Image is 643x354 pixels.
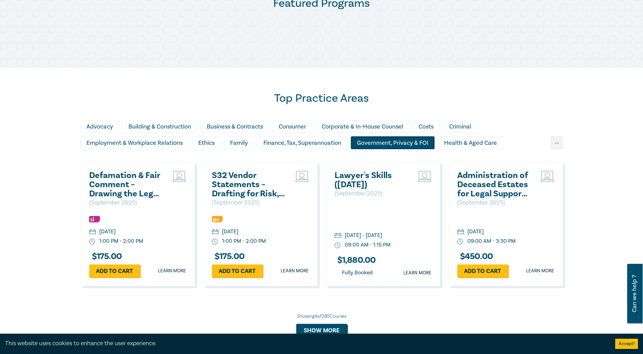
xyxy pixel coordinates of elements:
h3: $ 175.00 [212,252,245,261]
h2: Top Practice Areas [80,92,563,105]
div: Business & Contracts [201,120,269,133]
div: Personal Injury & Medico-Legal [378,153,474,165]
div: ... [551,136,563,149]
div: Consumer [273,120,312,133]
img: watch [89,239,95,245]
a: Defamation & Fair Comment – Drawing the Legal Line [89,171,162,198]
h3: $ 1,880.00 [335,256,376,265]
a: Learn more [158,268,186,274]
div: [DATE] - [DATE] [345,232,382,239]
img: Live Stream [418,171,431,182]
a: Learn more [403,270,431,276]
img: watch [457,239,463,245]
a: Learn more [526,268,554,274]
img: Substantive Law [89,216,100,222]
img: calendar [89,229,96,235]
div: [DATE] [99,228,116,236]
img: Live Stream [295,171,309,182]
p: ( September 2025 ) [89,198,162,207]
p: ( September 2025 ) [335,189,407,198]
div: [DATE] [222,228,238,236]
div: Employment & Workplace Relations [80,136,189,149]
div: 1:00 PM - 2:00 PM [222,237,266,245]
div: Government, Privacy & FOI [351,136,435,149]
a: Learn more [281,268,309,274]
div: Criminal [443,120,477,133]
img: calendar [212,229,219,235]
a: Add to cart [212,264,263,277]
div: Finance, Tax, Superannuation [257,136,347,149]
h3: $ 175.00 [89,252,122,261]
h3: $ 450.00 [457,252,493,261]
img: watch [335,242,341,249]
div: 09:00 AM - 1:15 PM [345,241,390,249]
div: Insolvency & Restructuring [80,153,164,165]
div: 09:00 AM - 3:30 PM [467,237,516,245]
div: Advocacy [80,120,119,133]
div: Corporate & In-House Counsel [316,120,409,133]
img: calendar [457,229,464,235]
div: [DATE] [467,228,484,236]
div: This website uses cookies to enhance the user experience. [5,339,605,348]
a: Add to cart [457,264,508,277]
span: Can we help ? [631,268,638,319]
img: Live Stream [541,171,554,182]
p: ( September 2025 ) [212,198,285,207]
a: S32 Vendor Statements – Drafting for Risk, Clarity & Compliance [212,171,285,198]
a: Administration of Deceased Estates for Legal Support Staff ([DATE]) [457,171,530,198]
div: Family [224,136,254,149]
div: Health & Aged Care [438,136,503,149]
div: Intellectual Property [167,153,235,165]
div: 1:00 PM - 2:00 PM [99,237,143,245]
div: Ethics [192,136,221,149]
div: Litigation & Dispute Resolution [239,153,334,165]
img: calendar [335,233,341,239]
div: Costs [413,120,440,133]
button: Show more [296,324,347,337]
img: Professional Skills [212,216,223,222]
p: ( September 2025 ) [457,198,530,207]
div: Fully Booked [335,268,380,277]
div: Showing 4 of 285 Courses [80,313,563,320]
button: Accept cookies [615,339,638,349]
a: Lawyer's Skills ([DATE]) [335,171,407,189]
a: Add to cart [89,264,140,277]
img: Live Stream [173,171,186,182]
div: Building & Construction [122,120,197,133]
div: Migration [337,153,375,165]
img: watch [212,239,218,245]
